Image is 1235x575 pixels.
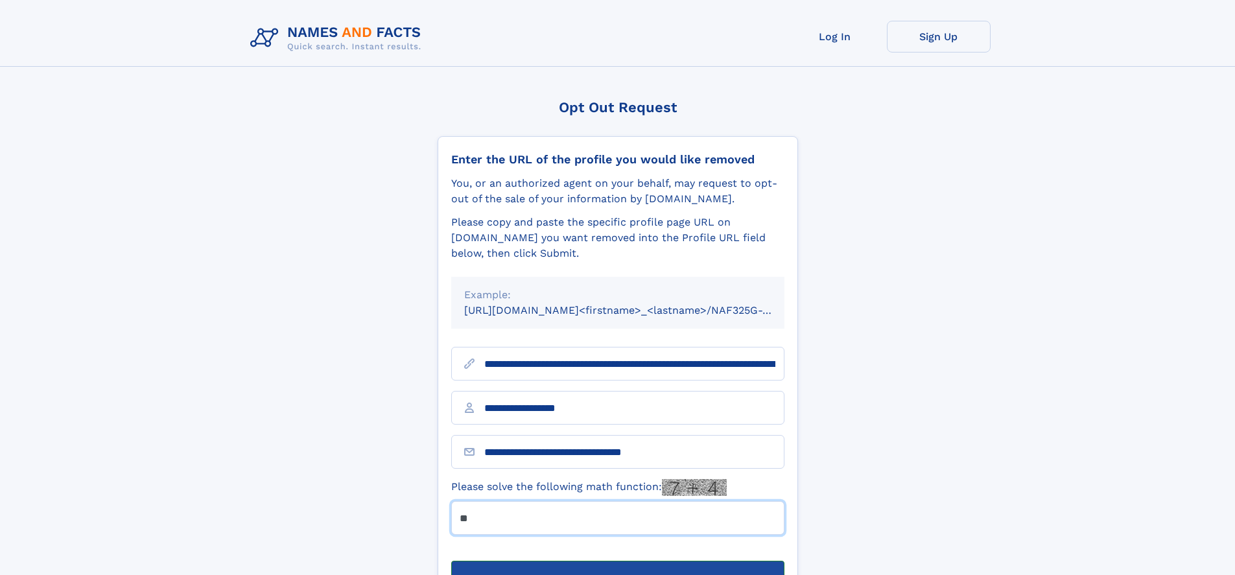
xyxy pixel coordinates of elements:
[451,479,727,496] label: Please solve the following math function:
[451,215,784,261] div: Please copy and paste the specific profile page URL on [DOMAIN_NAME] you want removed into the Pr...
[451,152,784,167] div: Enter the URL of the profile you would like removed
[464,304,809,316] small: [URL][DOMAIN_NAME]<firstname>_<lastname>/NAF325G-xxxxxxxx
[438,99,798,115] div: Opt Out Request
[783,21,887,53] a: Log In
[464,287,771,303] div: Example:
[451,176,784,207] div: You, or an authorized agent on your behalf, may request to opt-out of the sale of your informatio...
[887,21,991,53] a: Sign Up
[245,21,432,56] img: Logo Names and Facts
